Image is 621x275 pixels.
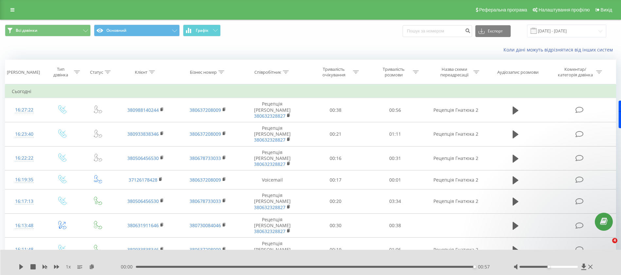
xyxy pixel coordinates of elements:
div: Назва схеми переадресації [437,67,472,78]
td: 03:34 [365,189,425,214]
td: 00:01 [365,170,425,189]
span: Вихід [601,7,612,12]
td: 00:38 [365,213,425,238]
button: Основний [94,25,180,36]
td: Рецепція Гнатюка 2 [425,170,487,189]
td: 00:21 [306,122,365,146]
td: 00:17 [306,170,365,189]
span: Налаштування профілю [539,7,590,12]
div: Бізнес номер [190,69,217,75]
input: Пошук за номером [403,25,472,37]
a: 380632328827 [254,204,285,210]
iframe: Intercom live chat [599,238,614,254]
td: 00:16 [306,146,365,170]
a: 37126178428 [129,177,157,183]
div: Клієнт [135,69,147,75]
a: 380506456530 [127,155,159,161]
td: Рецепція [PERSON_NAME] [239,98,306,122]
div: 16:17:13 [12,195,37,208]
td: Рецепція [PERSON_NAME] [239,238,306,262]
div: Співробітник [254,69,281,75]
td: 00:20 [306,189,365,214]
a: 380506456530 [127,198,159,204]
td: Рецепція [PERSON_NAME] [239,213,306,238]
div: Статус [90,69,103,75]
a: 380730084046 [190,222,221,228]
span: Реферальна програма [479,7,527,12]
div: 16:13:48 [12,219,37,232]
span: 00:57 [478,264,490,270]
a: 380631911646 [127,222,159,228]
div: Тип дзвінка [49,67,72,78]
div: Accessibility label [473,265,476,268]
div: 16:22:22 [12,152,37,165]
td: Voicemail [239,170,306,189]
td: 01:06 [365,238,425,262]
td: Рецепція Гнатюка 2 [425,238,487,262]
td: 00:19 [306,238,365,262]
td: 01:11 [365,122,425,146]
a: 380988140244 [127,107,159,113]
a: 380637208009 [190,177,221,183]
td: 00:30 [306,213,365,238]
td: Рецепція [PERSON_NAME] [239,122,306,146]
div: [PERSON_NAME] [7,69,40,75]
span: Графік [196,28,209,33]
a: 380678733033 [190,198,221,204]
div: Accessibility label [547,265,550,268]
td: 00:56 [365,98,425,122]
td: 00:38 [306,98,365,122]
a: 380637208009 [190,246,221,253]
div: 16:19:35 [12,173,37,186]
div: Аудіозапис розмови [497,69,539,75]
td: Рецепція Гнатюка 2 [425,146,487,170]
span: 1 x [66,264,71,270]
button: Графік [183,25,221,36]
span: Всі дзвінки [16,28,37,33]
td: Рецепція Гнатюка 2 [425,98,487,122]
a: 380632328827 [254,161,285,167]
a: Коли дані можуть відрізнятися вiд інших систем [503,47,616,53]
a: 380678733033 [190,155,221,161]
a: 380933838346 [127,131,159,137]
div: Тривалість розмови [376,67,411,78]
td: Рецепція Гнатюка 2 [425,189,487,214]
a: 380632328827 [254,113,285,119]
span: 00:00 [121,264,136,270]
div: 16:11:48 [12,243,37,256]
td: Сьогодні [5,85,616,98]
a: 380933838346 [127,246,159,253]
button: Всі дзвінки [5,25,91,36]
button: Експорт [475,25,511,37]
span: 4 [612,238,617,243]
div: 16:27:22 [12,104,37,116]
a: 380637208009 [190,131,221,137]
a: 380632328827 [254,228,285,234]
td: 00:31 [365,146,425,170]
div: Коментар/категорія дзвінка [556,67,594,78]
div: 16:23:40 [12,128,37,141]
a: 380637208009 [190,107,221,113]
a: 380632328827 [254,137,285,143]
td: Рецепція Гнатюка 2 [425,122,487,146]
td: Рецепція [PERSON_NAME] [239,146,306,170]
td: Рецепція [PERSON_NAME] [239,189,306,214]
div: Тривалість очікування [316,67,351,78]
